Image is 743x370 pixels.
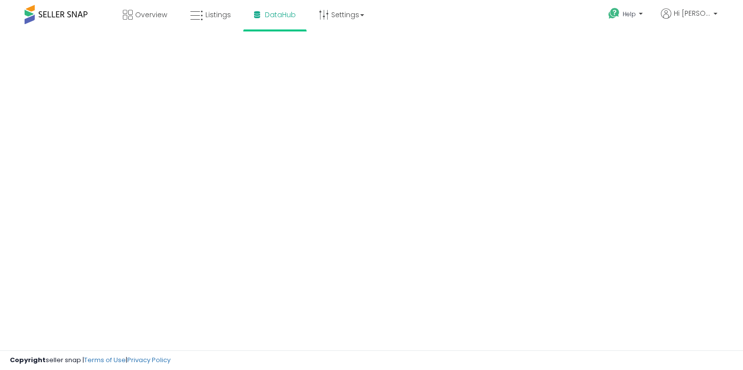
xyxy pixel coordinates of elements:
i: Get Help [608,7,620,20]
span: Help [623,10,636,18]
span: Hi [PERSON_NAME] [674,8,711,18]
span: DataHub [265,10,296,20]
span: Listings [205,10,231,20]
span: Overview [135,10,167,20]
a: Hi [PERSON_NAME] [661,8,717,30]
